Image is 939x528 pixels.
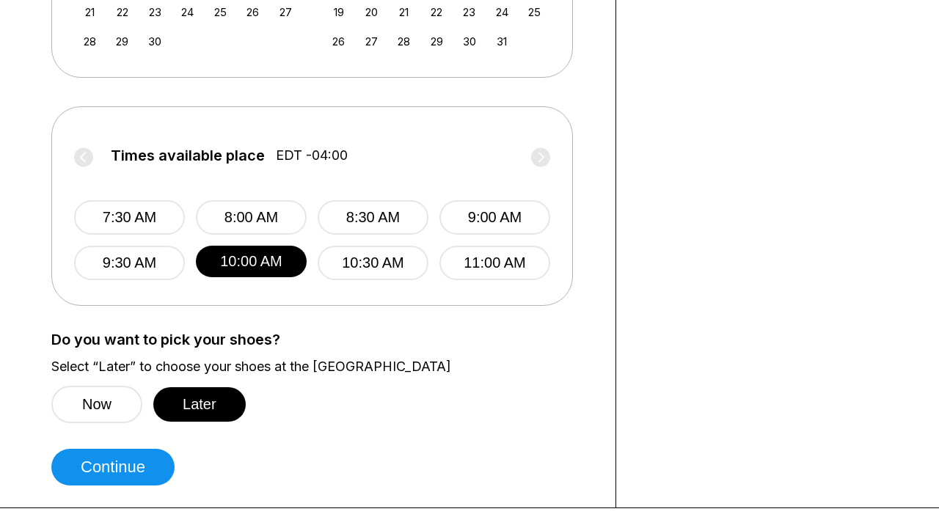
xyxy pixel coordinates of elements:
[276,2,296,22] div: Choose Saturday, September 27th, 2025
[492,2,512,22] div: Choose Friday, October 24th, 2025
[318,200,428,235] button: 8:30 AM
[492,32,512,51] div: Choose Friday, October 31st, 2025
[211,2,230,22] div: Choose Thursday, September 25th, 2025
[112,32,132,51] div: Choose Monday, September 29th, 2025
[51,386,142,423] button: Now
[427,2,447,22] div: Choose Wednesday, October 22nd, 2025
[51,449,175,485] button: Continue
[394,2,414,22] div: Choose Tuesday, October 21st, 2025
[51,359,593,375] label: Select “Later” to choose your shoes at the [GEOGRAPHIC_DATA]
[112,2,132,22] div: Choose Monday, September 22nd, 2025
[178,2,197,22] div: Choose Wednesday, September 24th, 2025
[362,32,381,51] div: Choose Monday, October 27th, 2025
[427,32,447,51] div: Choose Wednesday, October 29th, 2025
[329,2,348,22] div: Choose Sunday, October 19th, 2025
[276,147,348,164] span: EDT -04:00
[80,32,100,51] div: Choose Sunday, September 28th, 2025
[394,32,414,51] div: Choose Tuesday, October 28th, 2025
[439,246,550,280] button: 11:00 AM
[459,32,479,51] div: Choose Thursday, October 30th, 2025
[111,147,265,164] span: Times available place
[439,200,550,235] button: 9:00 AM
[145,2,165,22] div: Choose Tuesday, September 23rd, 2025
[329,32,348,51] div: Choose Sunday, October 26th, 2025
[74,246,185,280] button: 9:30 AM
[362,2,381,22] div: Choose Monday, October 20th, 2025
[318,246,428,280] button: 10:30 AM
[459,2,479,22] div: Choose Thursday, October 23rd, 2025
[196,200,307,235] button: 8:00 AM
[153,387,246,422] button: Later
[74,200,185,235] button: 7:30 AM
[80,2,100,22] div: Choose Sunday, September 21st, 2025
[243,2,263,22] div: Choose Friday, September 26th, 2025
[51,331,593,348] label: Do you want to pick your shoes?
[145,32,165,51] div: Choose Tuesday, September 30th, 2025
[196,246,307,277] button: 10:00 AM
[525,2,544,22] div: Choose Saturday, October 25th, 2025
